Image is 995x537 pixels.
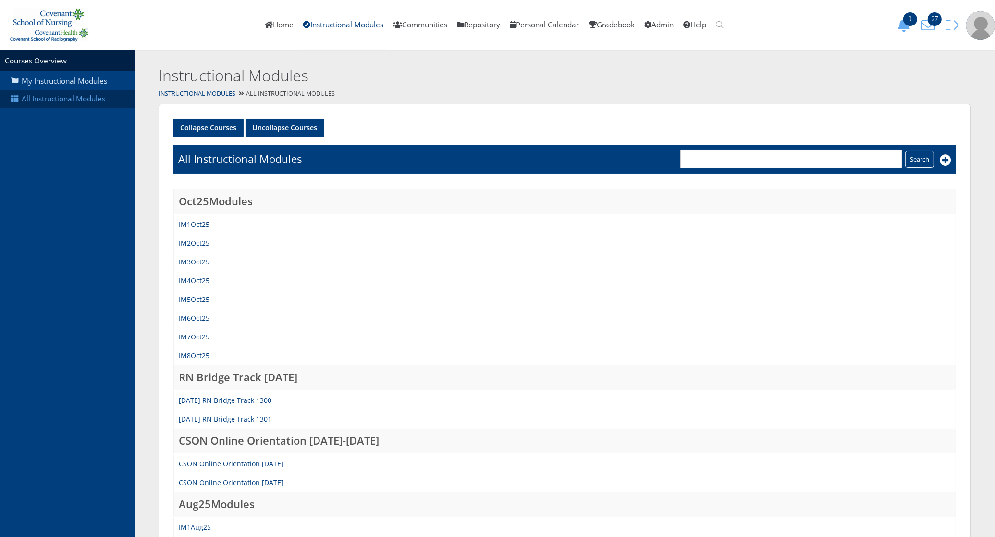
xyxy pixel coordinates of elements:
[159,65,786,87] h2: Instructional Modules
[905,151,934,168] input: Search
[894,18,918,32] button: 0
[135,87,995,101] div: All Instructional Modules
[966,11,995,40] img: user-profile-default-picture.png
[179,257,209,266] a: IM3Oct25
[179,396,271,405] a: [DATE] RN Bridge Track 1300
[174,429,956,454] td: CSON Online Orientation [DATE]-[DATE]
[179,523,211,532] a: IM1Aug25
[173,119,244,137] a: Collapse Courses
[174,365,956,391] td: RN Bridge Track [DATE]
[179,478,283,487] a: CSON Online Orientation [DATE]
[179,332,209,341] a: IM7Oct25
[5,56,67,66] a: Courses Overview
[179,414,271,424] a: [DATE] RN Bridge Track 1301
[940,154,951,166] i: Add New
[174,189,956,214] td: Oct25Modules
[179,220,209,229] a: IM1Oct25
[179,459,283,468] a: CSON Online Orientation [DATE]
[179,351,209,360] a: IM8Oct25
[246,119,324,137] a: Uncollapse Courses
[179,295,209,304] a: IM5Oct25
[179,276,209,285] a: IM4Oct25
[179,313,209,323] a: IM6Oct25
[179,238,209,248] a: IM2Oct25
[918,20,942,30] a: 27
[918,18,942,32] button: 27
[903,12,917,26] span: 0
[178,151,302,166] h1: All Instructional Modules
[894,20,918,30] a: 0
[174,492,956,518] td: Aug25Modules
[928,12,942,26] span: 27
[159,89,235,98] a: Instructional Modules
